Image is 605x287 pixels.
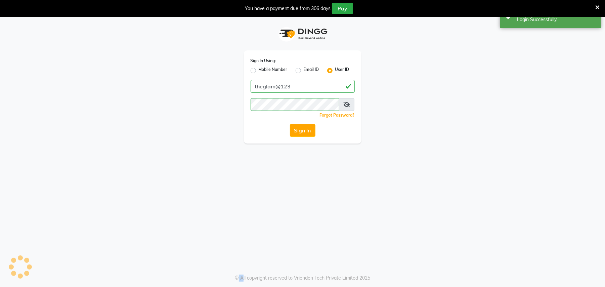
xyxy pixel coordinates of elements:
[304,67,319,75] label: Email ID
[276,24,330,44] img: logo1.svg
[320,113,355,118] a: Forgot Password?
[335,67,349,75] label: User ID
[251,80,355,93] input: Username
[517,16,596,23] div: Login Successfully.
[259,67,288,75] label: Mobile Number
[245,5,331,12] div: You have a payment due from 306 days
[251,58,276,64] label: Sign In Using:
[290,124,315,137] button: Sign In
[332,3,353,14] button: Pay
[251,98,339,111] input: Username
